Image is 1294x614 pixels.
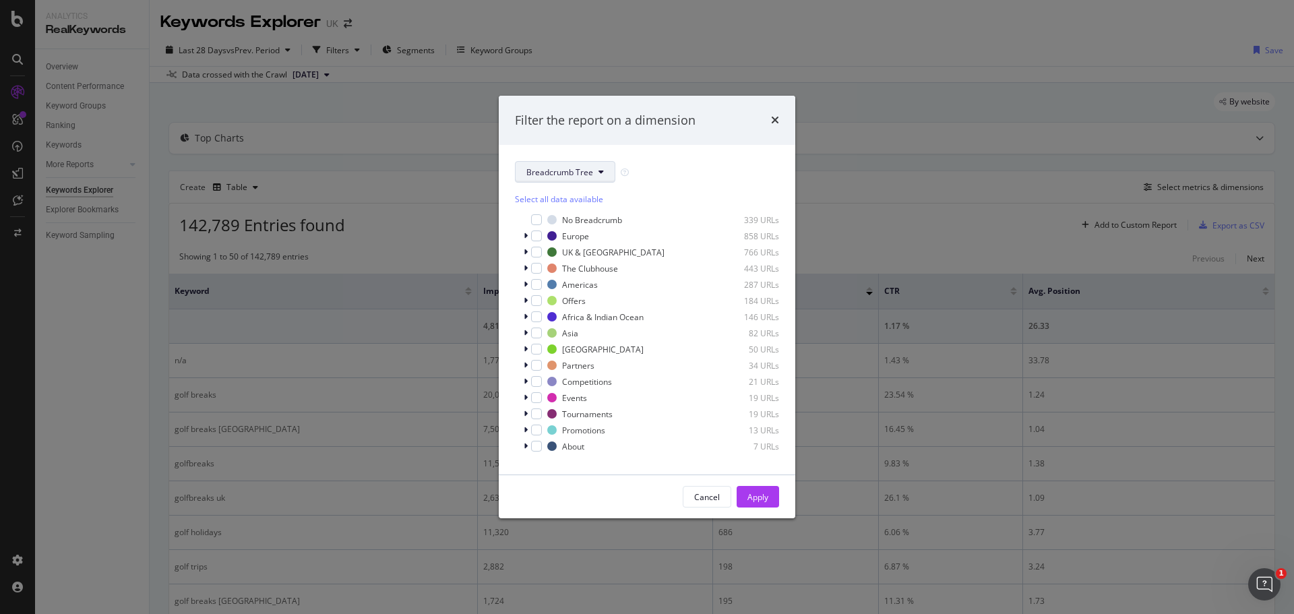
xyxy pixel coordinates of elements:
[562,295,586,307] div: Offers
[562,328,578,339] div: Asia
[562,344,644,355] div: [GEOGRAPHIC_DATA]
[713,263,779,274] div: 443 URLs
[562,376,612,388] div: Competitions
[562,279,598,290] div: Americas
[562,247,665,258] div: UK & [GEOGRAPHIC_DATA]
[771,112,779,129] div: times
[683,486,731,508] button: Cancel
[713,311,779,323] div: 146 URLs
[713,214,779,226] div: 339 URLs
[562,214,622,226] div: No Breadcrumb
[1276,568,1287,579] span: 1
[713,279,779,290] div: 287 URLs
[499,96,795,519] div: modal
[713,376,779,388] div: 21 URLs
[562,425,605,436] div: Promotions
[713,328,779,339] div: 82 URLs
[694,491,720,503] div: Cancel
[713,425,779,436] div: 13 URLs
[562,441,584,452] div: About
[562,311,644,323] div: Africa & Indian Ocean
[713,441,779,452] div: 7 URLs
[562,360,594,371] div: Partners
[562,408,613,420] div: Tournaments
[737,486,779,508] button: Apply
[747,491,768,503] div: Apply
[713,408,779,420] div: 19 URLs
[562,392,587,404] div: Events
[713,344,779,355] div: 50 URLs
[713,360,779,371] div: 34 URLs
[526,166,593,178] span: Breadcrumb Tree
[713,295,779,307] div: 184 URLs
[713,231,779,242] div: 858 URLs
[562,231,589,242] div: Europe
[713,247,779,258] div: 766 URLs
[515,193,779,205] div: Select all data available
[515,161,615,183] button: Breadcrumb Tree
[515,112,696,129] div: Filter the report on a dimension
[1248,568,1281,601] iframe: Intercom live chat
[713,392,779,404] div: 19 URLs
[562,263,618,274] div: The Clubhouse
